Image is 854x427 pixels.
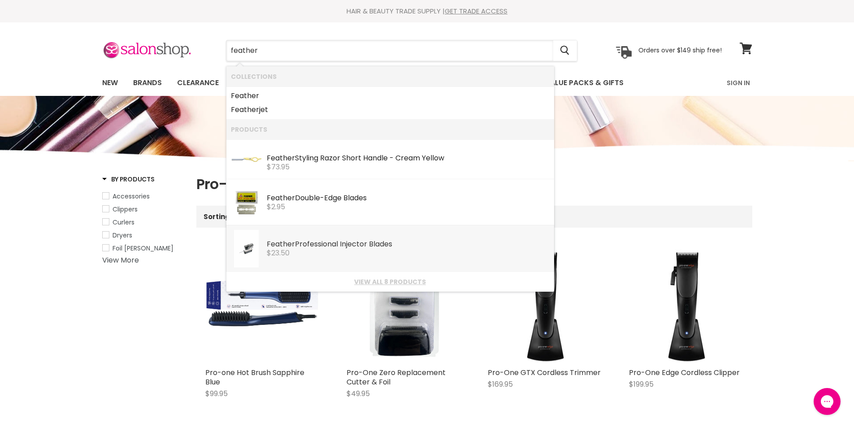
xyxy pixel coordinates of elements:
img: Feather-Double-Sided-Razor-_Yellow-_-Black_200x.jpg [234,184,259,221]
a: Value Packs & Gifts [538,73,630,92]
a: New [95,73,125,92]
form: Product [226,40,577,61]
div: Styling Razor Short Handle - Cream Yellow [267,154,550,164]
a: Sign In [721,73,755,92]
a: Foil Shaver [102,243,185,253]
a: View More [102,255,139,265]
span: $73.95 [267,162,290,172]
a: Clippers [102,204,185,214]
a: Pro-one Hot Brush Sapphire Blue [205,367,304,387]
span: $2.95 [267,202,285,212]
h3: By Products [102,175,155,184]
b: Feather [231,91,259,101]
li: Products [226,119,554,139]
img: Pro-One Zero Replacement Cutter & Foil [347,249,461,363]
ul: Main menu [95,70,676,96]
span: Accessories [113,192,150,201]
div: Professional Injector Blades [267,240,550,250]
b: Feather [267,193,295,203]
img: Pro-one Hot Brush Sapphire Blue [205,249,320,363]
a: View all 8 products [231,278,550,285]
b: Feather [267,153,295,163]
span: Clippers [113,205,138,214]
a: Pro-One GTX Cordless Trimmer [488,367,601,378]
span: Foil [PERSON_NAME] [113,244,173,253]
label: Sorting [204,213,230,220]
input: Search [226,40,553,61]
nav: Main [91,70,763,96]
li: Collections: Feather [226,86,554,103]
span: $199.95 [629,379,654,389]
li: Products: Feather Professional Injector Blades [226,225,554,272]
button: Search [553,40,577,61]
b: Feather [267,239,295,249]
span: $169.95 [488,379,513,389]
li: Collections: Featherjet [226,103,554,119]
span: $23.50 [267,248,290,258]
span: Curlers [113,218,134,227]
span: $49.95 [347,388,370,399]
a: Clearance [170,73,225,92]
li: Collections [226,66,554,86]
li: Products: Feather Styling Razor Short Handle - Cream Yellow [226,139,554,179]
iframe: Gorgias live chat messenger [809,385,845,418]
b: Feather [231,104,259,115]
a: Pro-One Zero Replacement Cutter & Foil [347,367,446,387]
p: Orders over $149 ship free! [638,46,722,54]
a: jet [231,103,550,117]
li: Products: Feather Double-Edge Blades [226,179,554,225]
a: Pro-One Edge Cordless Clipper [629,367,740,378]
a: Accessories [102,191,185,201]
span: $99.95 [205,388,228,399]
li: View All [226,272,554,292]
div: HAIR & BEAUTY TRADE SUPPLY | [91,7,763,16]
a: Dryers [102,230,185,240]
a: Brands [126,73,169,92]
img: Pro-One GTX Cordless Trimmer [488,249,602,363]
h1: Pro-One [196,175,752,194]
img: Feather-Professional-Blade_200x.jpg [234,230,259,267]
div: Double-Edge Blades [267,194,550,203]
span: Dryers [113,231,132,240]
a: Curlers [102,217,185,227]
img: Pro-One Edge Cordless Clipper [629,249,743,363]
a: GET TRADE ACCESS [445,6,507,16]
img: feather-29.webp [231,144,262,175]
